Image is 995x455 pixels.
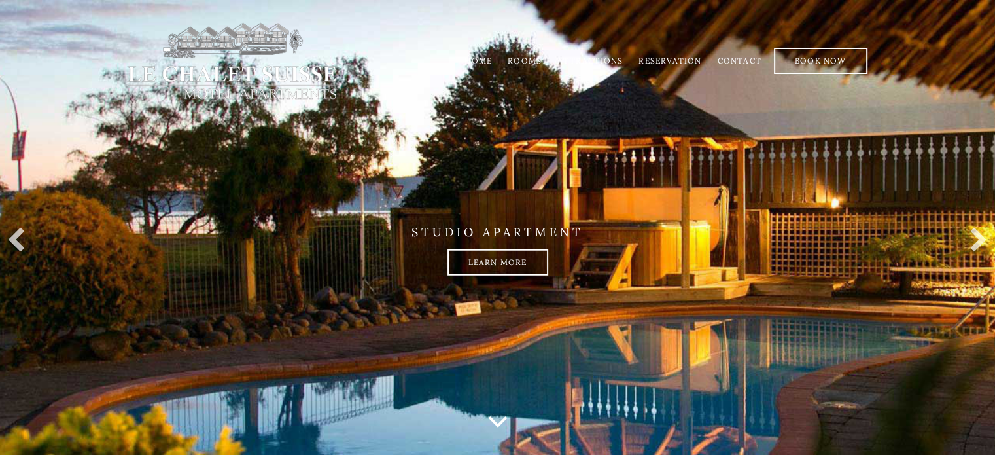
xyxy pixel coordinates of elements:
[125,22,339,100] img: lechaletsuisse
[774,48,867,74] a: Book Now
[557,56,623,65] a: Attractions
[464,56,492,65] a: Home
[638,56,701,65] a: Reservation
[125,225,871,240] p: STUDIO APARTMENT
[508,56,542,65] a: Rooms
[717,56,761,65] a: Contact
[447,249,548,276] a: Learn more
